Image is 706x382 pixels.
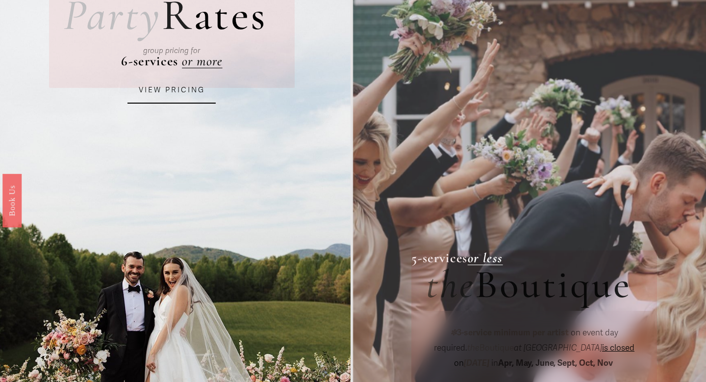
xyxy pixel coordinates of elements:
[457,327,569,338] strong: 3-service minimum per artist
[467,343,479,353] em: the
[143,46,200,55] em: group pricing for
[464,358,489,368] em: [DATE]
[475,261,631,308] span: Boutique
[127,77,216,104] a: VIEW PRICING
[489,358,615,368] span: in
[411,250,468,266] strong: 5-services
[602,343,634,353] span: is closed
[514,343,602,353] em: at [GEOGRAPHIC_DATA]
[450,327,457,338] em: ✽
[498,358,613,368] strong: Apr, May, June, Sept, Oct, Nov
[426,261,475,308] em: the
[426,326,642,371] p: on
[468,250,503,266] a: or less
[467,343,514,353] span: Boutique
[434,327,620,353] span: on event day required.
[2,174,22,227] a: Book Us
